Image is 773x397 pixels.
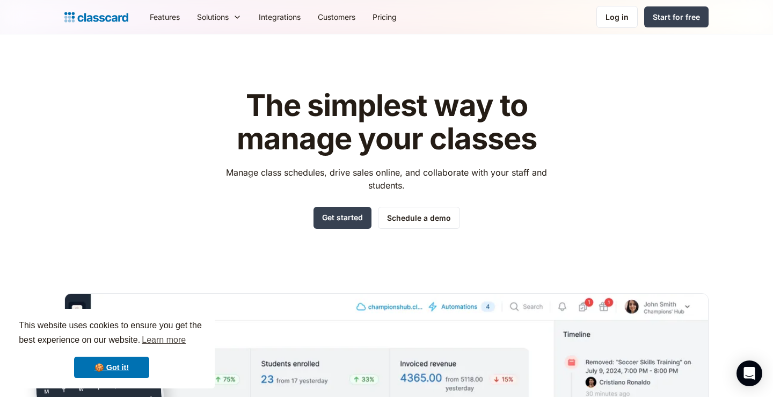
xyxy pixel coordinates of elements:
[378,207,460,229] a: Schedule a demo
[141,5,188,29] a: Features
[250,5,309,29] a: Integrations
[309,5,364,29] a: Customers
[644,6,709,27] a: Start for free
[364,5,405,29] a: Pricing
[19,319,205,348] span: This website uses cookies to ensure you get the best experience on our website.
[188,5,250,29] div: Solutions
[313,207,371,229] a: Get started
[74,357,149,378] a: dismiss cookie message
[596,6,638,28] a: Log in
[216,89,557,155] h1: The simplest way to manage your classes
[736,360,762,386] div: Open Intercom Messenger
[216,166,557,192] p: Manage class schedules, drive sales online, and collaborate with your staff and students.
[64,10,128,25] a: home
[9,309,215,388] div: cookieconsent
[653,11,700,23] div: Start for free
[606,11,629,23] div: Log in
[197,11,229,23] div: Solutions
[140,332,187,348] a: learn more about cookies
